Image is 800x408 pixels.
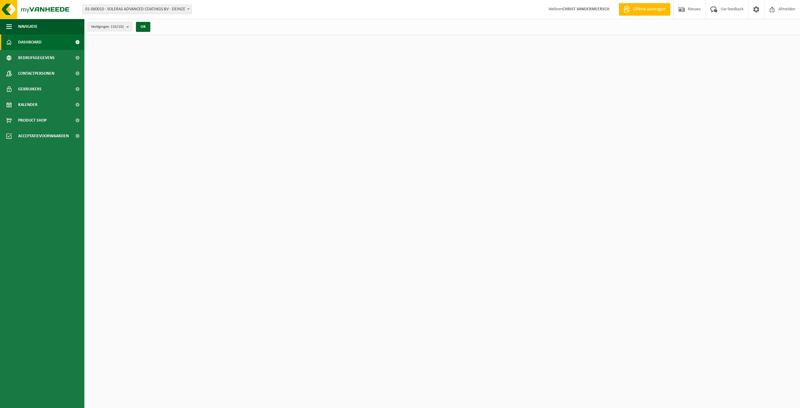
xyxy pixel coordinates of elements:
span: Kalender [18,97,37,113]
a: Offerte aanvragen [619,3,670,16]
span: 01-060010 - SOLERAS ADVANCED COATINGS BV - DEINZE [83,5,192,14]
span: Offerte aanvragen [632,6,667,13]
span: Dashboard [18,34,42,50]
span: Bedrijfsgegevens [18,50,55,66]
span: Acceptatievoorwaarden [18,128,69,144]
span: Navigatie [18,19,37,34]
strong: CHRIST VANDERMEERSCH [562,7,609,12]
span: Product Shop [18,113,47,128]
button: OK [136,22,150,32]
span: 01-060010 - SOLERAS ADVANCED COATINGS BV - DEINZE [82,5,192,14]
span: Vestigingen [91,22,124,32]
span: Contactpersonen [18,66,54,81]
span: Gebruikers [18,81,42,97]
count: (10/10) [111,25,124,29]
button: Vestigingen(10/10) [87,22,132,31]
